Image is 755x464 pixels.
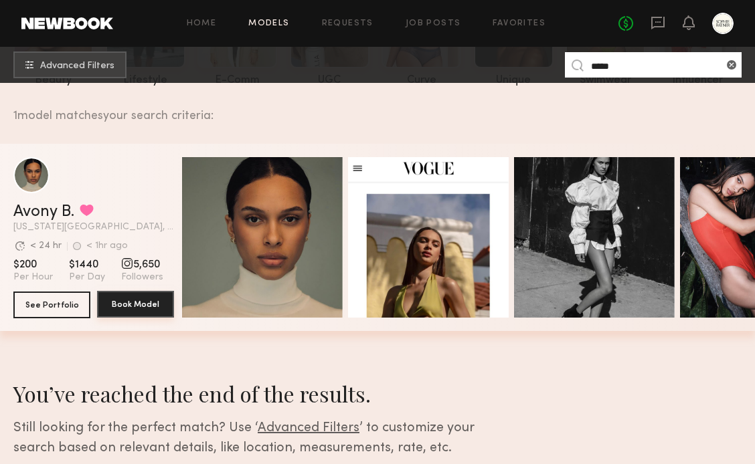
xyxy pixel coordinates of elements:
button: Book Model [97,291,174,318]
span: 5,650 [121,258,163,271]
div: 1 model matches your search criteria: [13,94,744,122]
span: [US_STATE][GEOGRAPHIC_DATA], [GEOGRAPHIC_DATA] [13,223,174,232]
span: Advanced Filters [40,62,114,71]
div: < 24 hr [30,241,62,251]
button: See Portfolio [13,292,90,318]
a: Models [248,19,289,28]
a: Home [187,19,217,28]
a: Favorites [493,19,546,28]
span: Per Hour [13,271,53,283]
a: Book Model [97,292,174,318]
span: $200 [13,258,53,271]
div: < 1hr ago [86,241,128,251]
span: Followers [121,271,163,283]
span: $1440 [69,258,105,271]
a: Requests [322,19,373,28]
a: Job Posts [406,19,461,28]
span: Advanced Filters [258,422,359,435]
button: Advanced Filters [13,51,127,78]
div: You’ve reached the end of the results. [13,379,517,408]
span: Per Day [69,271,105,283]
a: Avony B. [13,204,74,220]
